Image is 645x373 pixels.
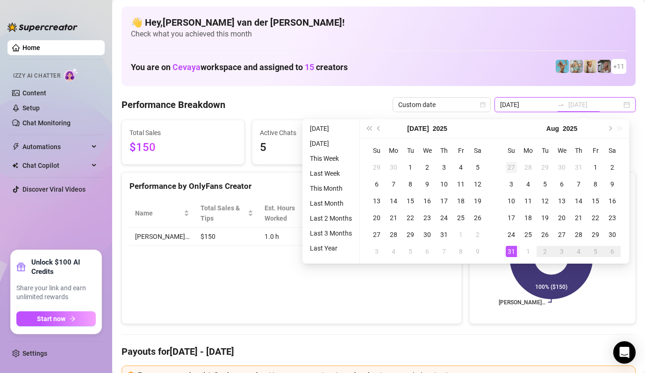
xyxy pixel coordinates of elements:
[570,142,587,159] th: Th
[469,159,486,176] td: 2025-07-05
[22,186,86,193] a: Discover Viral Videos
[385,142,402,159] th: Mo
[546,119,559,138] button: Choose a month
[523,246,534,257] div: 1
[385,193,402,209] td: 2025-07-14
[500,100,553,110] input: Start date
[305,62,314,72] span: 15
[306,168,356,179] li: Last Week
[368,243,385,260] td: 2025-08-03
[607,246,618,257] div: 6
[368,142,385,159] th: Su
[436,209,452,226] td: 2025-07-24
[480,102,486,108] span: calendar
[455,229,466,240] div: 1
[452,226,469,243] td: 2025-08-01
[405,212,416,223] div: 22
[587,226,604,243] td: 2025-08-29
[22,89,46,97] a: Content
[402,226,419,243] td: 2025-07-29
[604,119,615,138] button: Next month (PageDown)
[419,243,436,260] td: 2025-08-06
[587,142,604,159] th: Fr
[368,159,385,176] td: 2025-06-29
[419,209,436,226] td: 2025-07-23
[129,128,236,138] span: Total Sales
[469,176,486,193] td: 2025-07-12
[405,162,416,173] div: 1
[455,212,466,223] div: 25
[422,162,433,173] div: 2
[12,143,20,151] span: thunderbolt
[385,159,402,176] td: 2025-06-30
[122,98,225,111] h4: Performance Breakdown
[503,209,520,226] td: 2025-08-17
[422,212,433,223] div: 23
[419,226,436,243] td: 2025-07-30
[388,246,399,257] div: 4
[129,199,195,228] th: Name
[455,179,466,190] div: 11
[306,243,356,254] li: Last Year
[520,209,537,226] td: 2025-08-18
[388,229,399,240] div: 28
[556,195,567,207] div: 13
[22,158,89,173] span: Chat Copilot
[469,209,486,226] td: 2025-07-26
[422,246,433,257] div: 6
[613,61,624,72] span: + 11
[557,101,565,108] span: to
[64,68,79,81] img: AI Chatter
[12,162,18,169] img: Chat Copilot
[556,229,567,240] div: 27
[537,159,553,176] td: 2025-07-29
[306,213,356,224] li: Last 2 Months
[553,209,570,226] td: 2025-08-20
[503,226,520,243] td: 2025-08-24
[195,228,259,246] td: $150
[598,60,611,73] img: Natalia
[503,176,520,193] td: 2025-08-03
[131,62,348,72] h1: You are on workspace and assigned to creators
[419,159,436,176] td: 2025-07-02
[604,176,621,193] td: 2025-08-09
[506,212,517,223] div: 17
[553,226,570,243] td: 2025-08-27
[368,209,385,226] td: 2025-07-20
[385,226,402,243] td: 2025-07-28
[405,246,416,257] div: 5
[306,153,356,164] li: This Week
[537,176,553,193] td: 2025-08-05
[371,195,382,207] div: 13
[405,179,416,190] div: 8
[364,119,374,138] button: Last year (Control + left)
[452,159,469,176] td: 2025-07-04
[436,226,452,243] td: 2025-07-31
[306,198,356,209] li: Last Month
[472,229,483,240] div: 2
[433,119,447,138] button: Choose a year
[7,22,78,32] img: logo-BBDzfeDw.svg
[129,180,454,193] div: Performance by OnlyFans Creator
[135,208,182,218] span: Name
[573,229,584,240] div: 28
[368,226,385,243] td: 2025-07-27
[503,159,520,176] td: 2025-07-27
[520,159,537,176] td: 2025-07-28
[503,243,520,260] td: 2025-08-31
[563,119,577,138] button: Choose a year
[69,316,76,322] span: arrow-right
[129,228,195,246] td: [PERSON_NAME]…
[587,176,604,193] td: 2025-08-08
[523,229,534,240] div: 25
[438,229,450,240] div: 31
[405,229,416,240] div: 29
[607,212,618,223] div: 23
[590,195,601,207] div: 15
[385,243,402,260] td: 2025-08-04
[587,243,604,260] td: 2025-09-05
[129,139,236,157] span: $150
[368,176,385,193] td: 2025-07-06
[539,162,551,173] div: 29
[472,212,483,223] div: 26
